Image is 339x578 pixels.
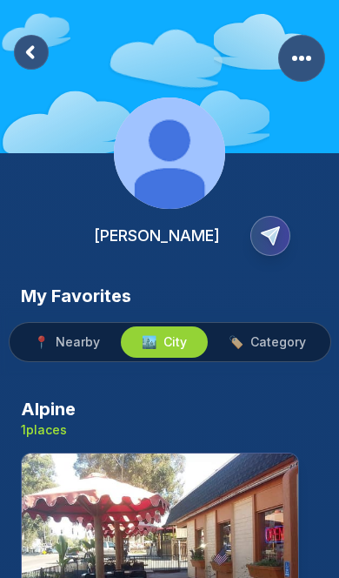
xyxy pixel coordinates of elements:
[163,333,187,351] span: City
[250,333,306,351] span: Category
[229,333,243,351] span: 🏷️
[34,333,49,351] span: 📍
[56,333,100,351] span: Nearby
[114,97,225,209] img: Profile Image
[278,35,325,82] button: More Options
[121,326,208,358] button: 🏙️City
[243,209,318,263] button: Copy Profile Link
[13,326,121,358] button: 📍Nearby
[94,224,220,248] h2: [PERSON_NAME]
[21,397,76,421] h3: Alpine
[142,333,156,351] span: 🏙️
[21,284,131,308] h3: My Favorites
[208,326,327,358] button: 🏷️Category
[21,421,76,439] p: 1 places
